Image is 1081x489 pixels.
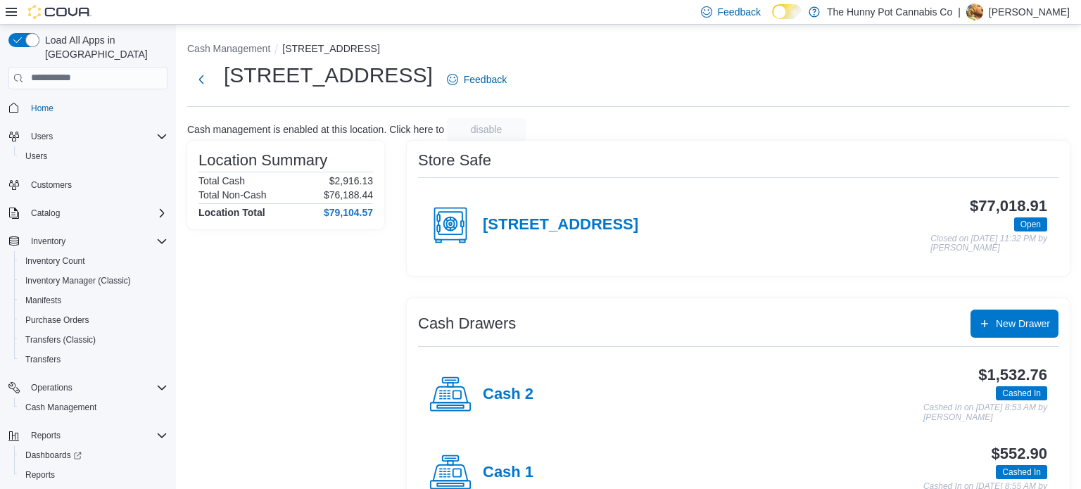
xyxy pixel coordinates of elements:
button: Users [14,146,173,166]
button: Catalog [3,203,173,223]
button: Cash Management [187,43,270,54]
h4: [STREET_ADDRESS] [483,216,638,234]
span: Open [1020,218,1041,231]
button: Catalog [25,205,65,222]
p: The Hunny Pot Cannabis Co [827,4,952,20]
span: Manifests [20,292,167,309]
h4: $79,104.57 [324,207,373,218]
p: Cash management is enabled at this location. Click here to [187,124,444,135]
span: Catalog [31,208,60,219]
span: Feedback [464,72,507,87]
button: Purchase Orders [14,310,173,330]
span: Inventory Manager (Classic) [25,275,131,286]
span: Dashboards [25,450,82,461]
span: Inventory [25,233,167,250]
span: Transfers [20,351,167,368]
h3: Location Summary [198,152,327,169]
img: Cova [28,5,91,19]
a: Customers [25,177,77,193]
button: Inventory Count [14,251,173,271]
a: Dashboards [14,445,173,465]
span: Cashed In [1002,466,1041,478]
span: Reports [20,466,167,483]
button: Cash Management [14,398,173,417]
span: Cash Management [25,402,96,413]
a: Users [20,148,53,165]
a: Inventory Count [20,253,91,269]
span: Inventory [31,236,65,247]
span: Catalog [25,205,167,222]
button: Customers [3,174,173,195]
a: Cash Management [20,399,102,416]
a: Manifests [20,292,67,309]
button: Transfers (Classic) [14,330,173,350]
h1: [STREET_ADDRESS] [224,61,433,89]
span: Load All Apps in [GEOGRAPHIC_DATA] [39,33,167,61]
button: Inventory [3,231,173,251]
button: Operations [3,378,173,398]
span: Users [25,151,47,162]
a: Reports [20,466,61,483]
h3: $1,532.76 [978,367,1047,383]
a: Feedback [441,65,512,94]
p: $76,188.44 [324,189,373,201]
span: Inventory Manager (Classic) [20,272,167,289]
p: [PERSON_NAME] [989,4,1070,20]
input: Dark Mode [772,4,802,19]
span: Purchase Orders [25,315,89,326]
span: Cashed In [1002,387,1041,400]
span: disable [471,122,502,136]
button: Users [3,127,173,146]
button: Next [187,65,215,94]
nav: An example of EuiBreadcrumbs [187,42,1070,58]
h4: Cash 2 [483,386,533,404]
span: Customers [25,176,167,193]
button: Manifests [14,291,173,310]
a: Transfers [20,351,66,368]
button: New Drawer [971,310,1058,338]
button: Operations [25,379,78,396]
span: Reports [25,469,55,481]
h3: $552.90 [992,445,1047,462]
span: Reports [25,427,167,444]
span: Cashed In [996,386,1047,400]
span: Dark Mode [772,19,773,20]
span: Users [31,131,53,142]
h6: Total Non-Cash [198,189,267,201]
button: Inventory [25,233,71,250]
span: Open [1014,217,1047,231]
span: Transfers (Classic) [25,334,96,345]
span: Feedback [718,5,761,19]
span: Manifests [25,295,61,306]
a: Inventory Manager (Classic) [20,272,137,289]
a: Purchase Orders [20,312,95,329]
button: Reports [25,427,66,444]
span: Operations [25,379,167,396]
span: Inventory Count [20,253,167,269]
button: Reports [14,465,173,485]
span: Purchase Orders [20,312,167,329]
span: Cash Management [20,399,167,416]
span: Users [20,148,167,165]
span: Users [25,128,167,145]
button: Inventory Manager (Classic) [14,271,173,291]
h6: Total Cash [198,175,245,186]
span: New Drawer [996,317,1050,331]
p: $2,916.13 [329,175,373,186]
p: Cashed In on [DATE] 8:53 AM by [PERSON_NAME] [923,403,1047,422]
span: Transfers (Classic) [20,331,167,348]
span: Home [31,103,53,114]
span: Dashboards [20,447,167,464]
button: Reports [3,426,173,445]
span: Inventory Count [25,255,85,267]
button: disable [447,118,526,141]
button: [STREET_ADDRESS] [282,43,379,54]
h4: Location Total [198,207,265,218]
a: Home [25,100,59,117]
p: | [958,4,961,20]
span: Operations [31,382,72,393]
button: Users [25,128,58,145]
a: Dashboards [20,447,87,464]
div: Ryan Noble [966,4,983,20]
span: Home [25,99,167,117]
